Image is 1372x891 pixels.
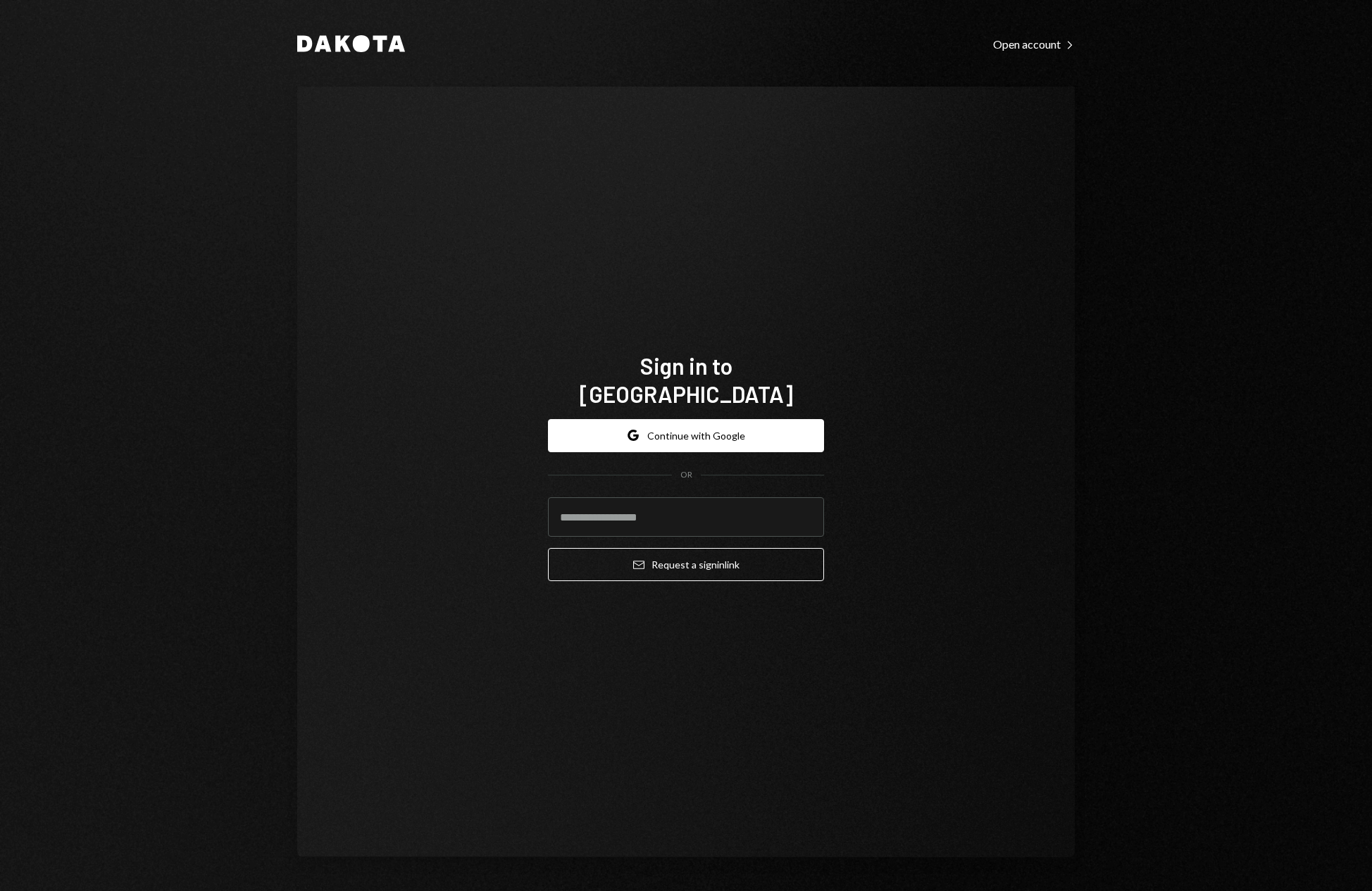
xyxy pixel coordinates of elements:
[548,351,824,408] h1: Sign in to [GEOGRAPHIC_DATA]
[680,469,692,481] div: OR
[993,37,1075,51] div: Open account
[548,419,824,452] button: Continue with Google
[548,548,824,581] button: Request a signinlink
[993,36,1075,51] a: Open account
